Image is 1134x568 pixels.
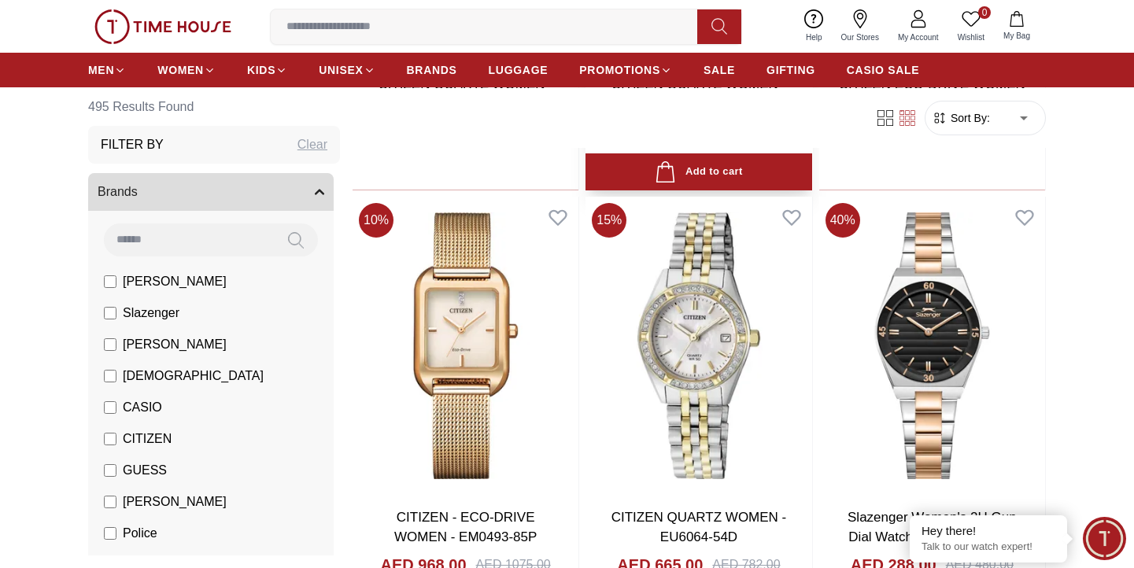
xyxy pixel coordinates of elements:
[489,62,549,78] span: LUGGAGE
[704,56,735,84] a: SALE
[247,62,275,78] span: KIDS
[1083,517,1126,560] div: Chat Widget
[951,31,991,43] span: Wishlist
[104,370,116,382] input: [DEMOGRAPHIC_DATA]
[585,197,811,495] img: CITIZEN QUARTZ WOMEN - EU6064-54D
[394,510,537,545] a: CITIZEN - ECO-DRIVE WOMEN - EM0493-85P
[88,62,114,78] span: MEN
[978,6,991,19] span: 0
[407,62,457,78] span: BRANDS
[947,110,990,126] span: Sort By:
[104,464,116,477] input: GUESS
[655,161,742,183] div: Add to cart
[847,56,920,84] a: CASIO SALE
[579,62,660,78] span: PROMOTIONS
[297,135,327,154] div: Clear
[123,430,172,448] span: CITIZEN
[123,304,179,323] span: Slazenger
[157,62,204,78] span: WOMEN
[123,272,227,291] span: [PERSON_NAME]
[104,433,116,445] input: CITIZEN
[407,56,457,84] a: BRANDS
[94,9,231,44] img: ...
[101,135,164,154] h3: Filter By
[104,401,116,414] input: CASIO
[592,203,626,238] span: 15 %
[847,62,920,78] span: CASIO SALE
[104,527,116,540] input: Police
[353,197,578,495] img: CITIZEN - ECO-DRIVE WOMEN - EM0493-85P
[88,173,334,211] button: Brands
[826,203,860,238] span: 40 %
[922,540,1055,554] p: Talk to our watch expert!
[104,338,116,351] input: [PERSON_NAME]
[123,461,167,480] span: GUESS
[123,335,227,354] span: [PERSON_NAME]
[997,30,1036,42] span: My Bag
[123,398,162,417] span: CASIO
[766,56,815,84] a: GIFTING
[611,510,787,545] a: CITIZEN QUARTZ WOMEN - EU6064-54D
[319,56,375,84] a: UNISEX
[319,62,363,78] span: UNISEX
[704,62,735,78] span: SALE
[766,62,815,78] span: GIFTING
[922,523,1055,539] div: Hey there!
[104,496,116,508] input: [PERSON_NAME]
[123,367,264,385] span: [DEMOGRAPHIC_DATA]
[247,56,287,84] a: KIDS
[88,56,126,84] a: MEN
[104,275,116,288] input: [PERSON_NAME]
[835,31,885,43] span: Our Stores
[585,153,811,190] button: Add to cart
[848,510,1017,545] a: Slazenger Women's 2H Gun Dial Watch - SL.9.2470.3.05
[489,56,549,84] a: LUGGAGE
[579,56,672,84] a: PROMOTIONS
[796,6,832,46] a: Help
[932,110,990,126] button: Sort By:
[994,8,1040,45] button: My Bag
[359,203,393,238] span: 10 %
[948,6,994,46] a: 0Wishlist
[892,31,945,43] span: My Account
[800,31,829,43] span: Help
[819,197,1045,495] img: Slazenger Women's 2H Gun Dial Watch - SL.9.2470.3.05
[157,56,216,84] a: WOMEN
[98,183,138,201] span: Brands
[104,307,116,319] input: Slazenger
[123,524,157,543] span: Police
[88,88,340,126] h6: 495 Results Found
[832,6,888,46] a: Our Stores
[123,492,227,511] span: [PERSON_NAME]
